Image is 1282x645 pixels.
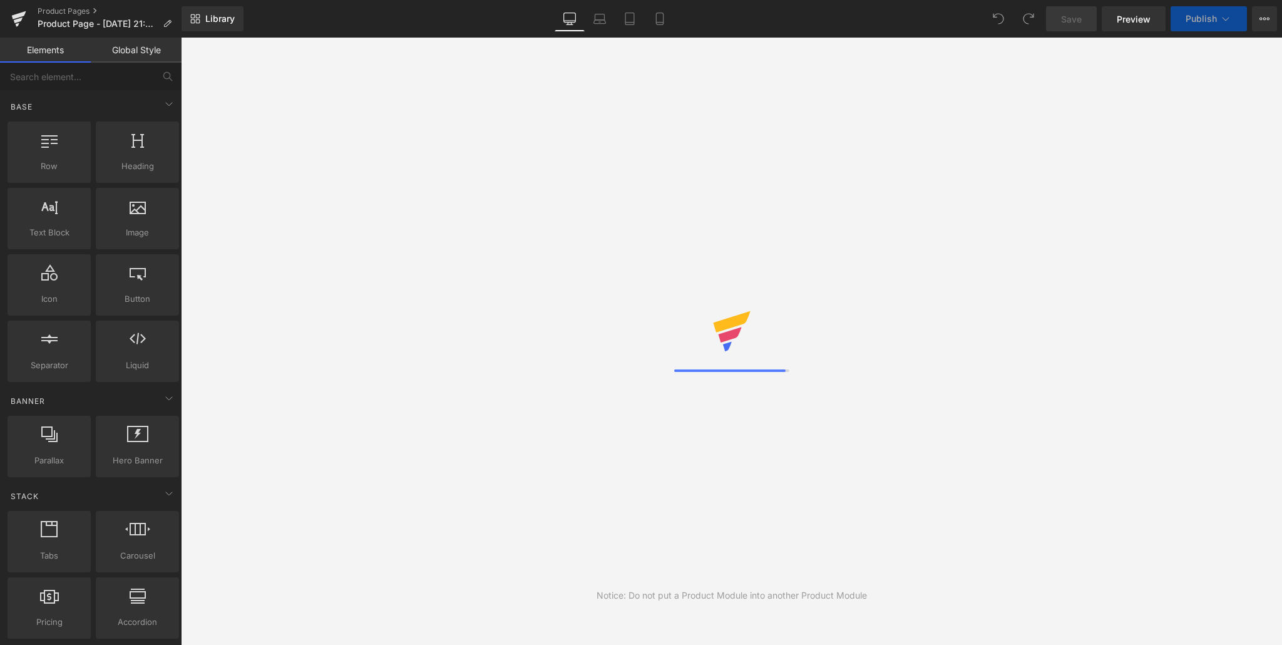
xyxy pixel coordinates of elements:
span: Heading [100,160,175,173]
a: Desktop [555,6,585,31]
a: Mobile [645,6,675,31]
a: Global Style [91,38,182,63]
span: Save [1061,13,1082,26]
span: Accordion [100,616,175,629]
button: Undo [986,6,1011,31]
a: Tablet [615,6,645,31]
button: More [1252,6,1277,31]
span: Preview [1117,13,1151,26]
span: Base [9,101,34,113]
a: Product Pages [38,6,182,16]
span: Icon [11,292,87,306]
button: Publish [1171,6,1247,31]
span: Library [205,13,235,24]
span: Text Block [11,226,87,239]
span: Button [100,292,175,306]
a: New Library [182,6,244,31]
span: Hero Banner [100,454,175,467]
span: Tabs [11,549,87,562]
span: Separator [11,359,87,372]
button: Redo [1016,6,1041,31]
span: Stack [9,490,40,502]
div: Notice: Do not put a Product Module into another Product Module [597,589,867,602]
span: Publish [1186,14,1217,24]
span: Row [11,160,87,173]
span: Parallax [11,454,87,467]
span: Image [100,226,175,239]
span: Banner [9,395,46,407]
a: Preview [1102,6,1166,31]
span: Pricing [11,616,87,629]
span: Carousel [100,549,175,562]
span: Product Page - [DATE] 21:50:15 [38,19,158,29]
a: Laptop [585,6,615,31]
span: Liquid [100,359,175,372]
